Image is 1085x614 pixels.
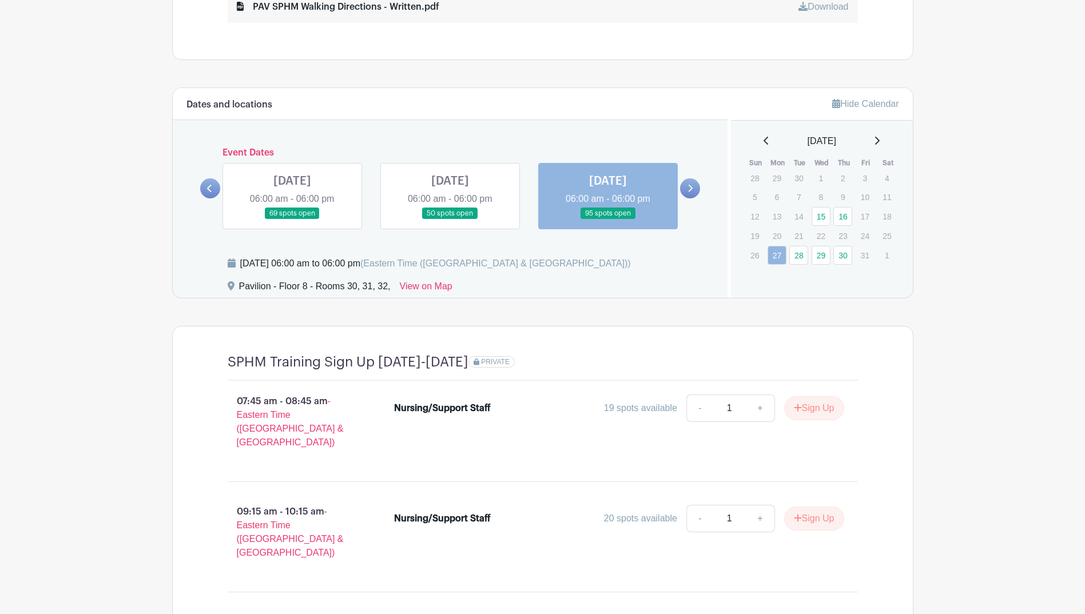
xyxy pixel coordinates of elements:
th: Tue [789,157,811,169]
th: Thu [833,157,855,169]
a: 15 [812,207,830,226]
h6: Event Dates [220,147,681,158]
a: - [686,505,713,532]
h6: Dates and locations [186,99,272,110]
p: 28 [745,169,764,187]
th: Sat [877,157,899,169]
p: 3 [856,169,875,187]
p: 7 [789,188,808,206]
span: - Eastern Time ([GEOGRAPHIC_DATA] & [GEOGRAPHIC_DATA]) [237,396,344,447]
p: 6 [768,188,786,206]
p: 10 [856,188,875,206]
th: Fri [855,157,877,169]
p: 9 [833,188,852,206]
th: Sun [745,157,767,169]
a: + [746,505,774,532]
p: 18 [877,208,896,225]
a: 16 [833,207,852,226]
a: 27 [768,246,786,265]
p: 5 [745,188,764,206]
th: Wed [811,157,833,169]
a: - [686,394,713,422]
p: 09:15 am - 10:15 am [209,500,376,564]
p: 20 [768,227,786,245]
p: 1 [877,246,896,264]
div: 19 spots available [604,401,677,415]
p: 8 [812,188,830,206]
a: Download [798,2,848,11]
p: 25 [877,227,896,245]
a: Hide Calendar [832,99,899,109]
p: 17 [856,208,875,225]
p: 07:45 am - 08:45 am [209,390,376,454]
p: 12 [745,208,764,225]
p: 13 [768,208,786,225]
div: Pavilion - Floor 8 - Rooms 30, 31, 32, [239,280,391,298]
p: 11 [877,188,896,206]
div: 20 spots available [604,512,677,525]
p: 22 [812,227,830,245]
p: 24 [856,227,875,245]
div: [DATE] 06:00 am to 06:00 pm [240,257,631,270]
div: Nursing/Support Staff [394,512,491,525]
span: (Eastern Time ([GEOGRAPHIC_DATA] & [GEOGRAPHIC_DATA])) [360,258,631,268]
span: - Eastern Time ([GEOGRAPHIC_DATA] & [GEOGRAPHIC_DATA]) [237,507,344,557]
p: 26 [745,246,764,264]
p: 2 [833,169,852,187]
button: Sign Up [784,396,844,420]
span: PRIVATE [481,358,510,366]
span: [DATE] [808,134,836,148]
p: 14 [789,208,808,225]
p: 23 [833,227,852,245]
h4: SPHM Training Sign Up [DATE]-[DATE] [228,354,468,370]
p: 4 [877,169,896,187]
th: Mon [767,157,789,169]
p: 21 [789,227,808,245]
a: + [746,394,774,422]
p: 1 [812,169,830,187]
a: 29 [812,246,830,265]
p: 30 [789,169,808,187]
p: 29 [768,169,786,187]
div: Nursing/Support Staff [394,401,491,415]
a: 28 [789,246,808,265]
a: 30 [833,246,852,265]
p: 19 [745,227,764,245]
button: Sign Up [784,507,844,531]
p: 31 [856,246,875,264]
a: View on Map [400,280,452,298]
